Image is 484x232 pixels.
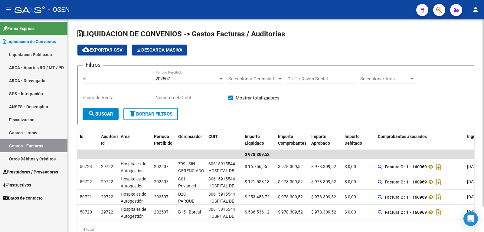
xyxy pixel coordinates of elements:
[101,178,113,185] div: 29722
[121,161,146,173] span: Hospitales de Autogestión
[121,192,146,203] span: Hospitales de Autogestión
[3,38,56,45] span: Liquidación de Convenios
[345,210,356,214] span: $ 0,00
[77,45,127,55] button: Exportar CSV
[132,45,187,55] button: Descarga Masiva
[278,210,303,214] span: $ 978.309,52
[435,207,443,217] i: Descargar documento
[467,164,479,169] span: [DATE]
[208,206,235,213] div: 30615915544
[309,130,342,150] datatable-header-cell: Importe Aprobado
[208,199,242,231] span: HOSPITAL DE PEDIATRIA SAMIC "PROFESOR [PERSON_NAME]"
[467,179,479,184] span: [DATE]
[242,130,276,150] datatable-header-cell: Importe Liquidado
[208,134,218,139] span: CUIT
[99,130,118,150] datatable-header-cell: Auditoria Id
[80,134,83,139] span: Id
[80,194,92,199] span: 50721
[385,164,427,169] strong: Factura C : 1 - 160969
[178,192,194,203] span: D20 - PARQUE
[80,164,92,169] span: 50723
[467,210,479,214] span: [DATE]
[80,179,92,184] span: 50722
[245,179,270,184] span: $ 121.558,13
[208,176,235,183] div: 30615915544
[152,130,176,150] datatable-header-cell: Período Percibido
[245,210,270,214] span: $ 586.536,12
[88,110,95,117] mat-icon: search
[472,6,479,13] mat-icon: person
[278,179,303,184] span: $ 978.309,52
[435,192,443,202] i: Descargar documento
[82,47,123,53] span: Exportar CSV
[345,134,362,146] span: Importe Debitado
[77,130,99,150] datatable-header-cell: Id
[435,162,443,172] i: Descargar documento
[155,76,170,82] span: 202507
[245,194,270,199] span: $ 253.458,72
[121,134,130,139] span: Area
[129,111,172,117] span: Borrar Filtros
[311,194,336,199] span: $ 978.309,52
[154,179,168,184] span: 202507
[463,211,478,226] div: Open Intercom Messenger
[245,152,270,157] span: $ 978.309,52
[129,110,136,117] mat-icon: delete
[360,76,409,82] span: Seleccionar Area
[101,134,119,146] span: Auditoria Id
[228,76,277,82] span: Seleccionar Gerenciador
[154,210,168,214] span: 202507
[178,210,201,214] span: B15 - Boreal
[83,108,119,120] button: Buscar
[121,207,146,219] span: Hospitales de Autogestión
[178,134,202,139] span: Gerenciador
[236,94,280,102] span: Mostrar totalizadores
[208,191,235,198] div: 30615915544
[208,168,242,201] span: HOSPITAL DE PEDIATRIA SAMIC "PROFESOR [PERSON_NAME]"
[342,130,375,150] datatable-header-cell: Importe Debitado
[3,25,34,32] span: Firma Express
[101,163,113,170] div: 29722
[3,195,43,201] span: Datos de contacto
[276,130,309,150] datatable-header-cell: Importe Comprobantes
[123,108,178,120] button: Borrar Filtros
[311,179,336,184] span: $ 978.309,52
[385,180,427,184] strong: Factura C : 1 - 160969
[137,47,182,53] span: Descarga Masiva
[80,210,92,214] span: 50720
[245,164,267,169] span: $ 16.756,55
[311,134,330,146] span: Importe Aprobado
[206,130,242,150] datatable-header-cell: CUIT
[375,130,465,150] datatable-header-cell: Comprobantes asociados
[278,194,303,199] span: $ 978.309,52
[208,183,242,216] span: HOSPITAL DE PEDIATRIA SAMIC "PROFESOR [PERSON_NAME]"
[132,45,187,55] app-download-masive: Descarga masiva de comprobantes (adjuntos)
[435,177,443,187] i: Descargar documento
[88,111,113,117] span: Buscar
[154,194,168,199] span: 202507
[121,177,146,188] span: Hospitales de Autogestión
[48,3,70,16] span: - OSEN
[5,6,12,13] mat-icon: menu
[154,164,168,169] span: 202507
[3,182,31,188] span: Instructivos
[208,160,235,167] div: 30615915544
[83,61,103,69] h3: Filtros
[176,130,206,150] datatable-header-cell: Gerenciador
[3,169,58,175] span: Prestadores / Proveedores
[101,193,113,200] div: 29722
[385,195,427,200] strong: Factura C : 1 - 160969
[385,210,427,215] strong: Factura C : 1 - 160969
[77,30,285,38] span: LIQUIDACION DE CONVENIOS -> Gastos Facturas / Auditorías
[278,134,306,146] span: Importe Comprobantes
[101,209,113,216] div: 29722
[311,164,336,169] span: $ 978.309,52
[278,164,303,169] span: $ 978.309,52
[154,134,172,146] span: Período Percibido
[311,210,336,214] span: $ 978.309,52
[178,161,207,173] span: Z99 - SIN GERENCIADOR
[467,194,479,199] span: [DATE]
[245,134,264,146] span: Importe Liquidado
[82,46,90,53] mat-icon: cloud_download
[345,164,356,169] span: $ 0,00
